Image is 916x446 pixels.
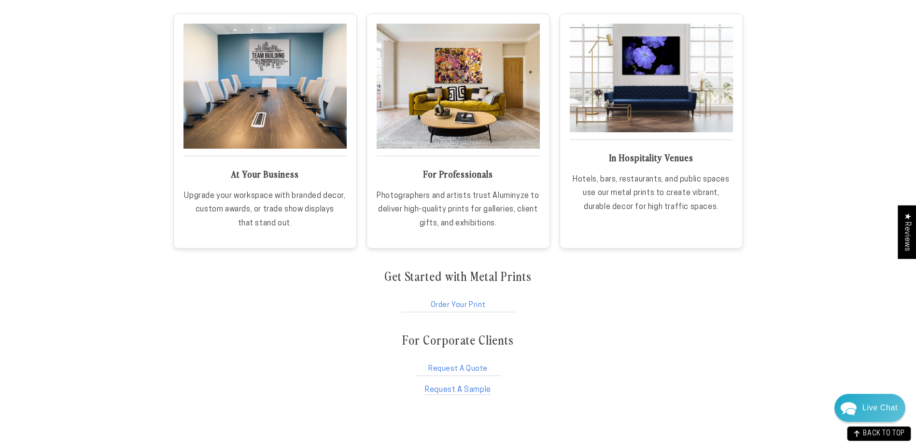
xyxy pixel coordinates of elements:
[183,168,347,180] h3: At Your Business
[413,358,503,376] a: Request A Quote
[862,394,898,422] div: Contact Us Directly
[898,205,916,259] div: Click to open Judge.me floating reviews tab
[377,24,540,149] img: Livingroom-flower-wall.jpg
[402,332,514,348] h2: For Corporate Clients
[570,152,733,164] h3: In Hospitality Venues
[377,148,540,156] a: Aluminyze Pros
[834,394,905,422] div: Chat widget toggle
[377,168,540,180] h3: For Professionals
[570,24,733,132] img: hotel-blue-wall.jpg
[384,268,532,284] h2: Get Started with Metal Prints
[377,189,540,231] p: Photographers and artists trust Aluminyze to deliver high-quality prints for galleries, client gi...
[863,431,905,437] span: BACK TO TOP
[425,386,491,395] a: Request A Sample
[399,294,517,312] a: Order Your Print
[570,173,733,214] p: Hotels, bars, restaurants, and public spaces use our metal prints to create vibrant, durable deco...
[183,189,347,231] p: Upgrade your workspace with branded decor, custom awards, or trade show displays that stand out.
[183,24,347,149] img: Stunning Quality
